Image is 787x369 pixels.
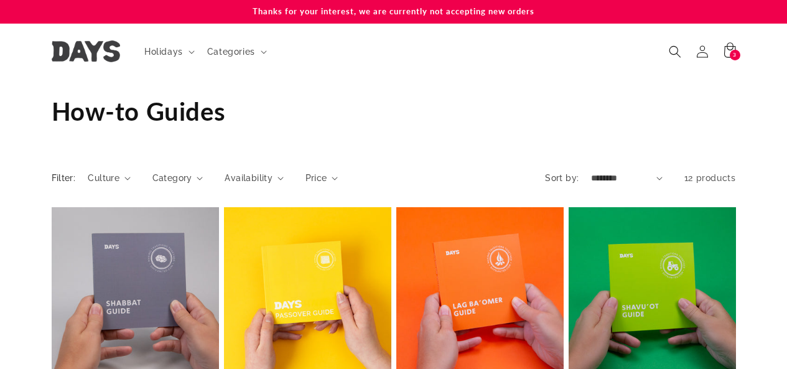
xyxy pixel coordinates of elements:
[144,46,183,57] span: Holidays
[305,172,327,185] span: Price
[88,172,130,185] summary: Culture (0 selected)
[225,172,272,185] span: Availability
[225,172,283,185] summary: Availability (0 selected)
[52,95,736,128] h1: How-to Guides
[152,172,203,185] summary: Category (0 selected)
[305,172,338,185] summary: Price
[88,172,119,185] span: Culture
[661,38,689,65] summary: Search
[684,173,736,183] span: 12 products
[207,46,255,57] span: Categories
[200,39,272,65] summary: Categories
[137,39,200,65] summary: Holidays
[152,172,192,185] span: Category
[545,173,579,183] label: Sort by:
[733,50,737,60] span: 3
[52,40,120,62] img: Days United
[52,172,76,185] h2: Filter:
